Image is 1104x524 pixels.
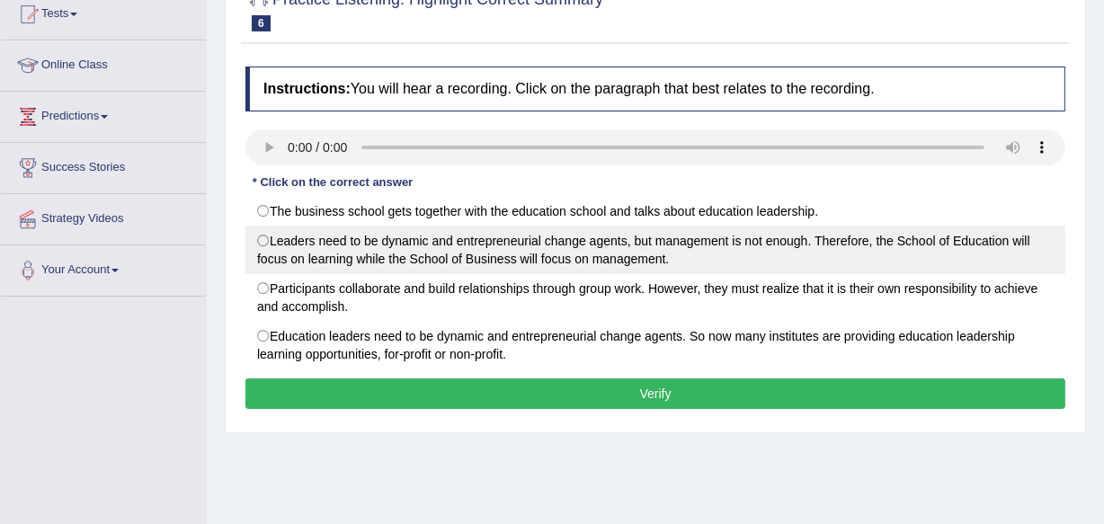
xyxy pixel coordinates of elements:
a: Your Account [1,245,206,290]
h4: You will hear a recording. Click on the paragraph that best relates to the recording. [245,67,1065,111]
label: The business school gets together with the education school and talks about education leadership. [245,196,1065,226]
label: Education leaders need to be dynamic and entrepreneurial change agents. So now many institutes ar... [245,321,1065,369]
span: 6 [252,15,271,31]
b: Instructions: [263,81,351,96]
a: Predictions [1,92,206,137]
a: Success Stories [1,143,206,188]
a: Online Class [1,40,206,85]
button: Verify [245,378,1065,409]
label: Leaders need to be dynamic and entrepreneurial change agents, but management is not enough. There... [245,226,1065,274]
div: * Click on the correct answer [245,174,420,191]
label: Participants collaborate and build relationships through group work. However, they must realize t... [245,273,1065,322]
a: Strategy Videos [1,194,206,239]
